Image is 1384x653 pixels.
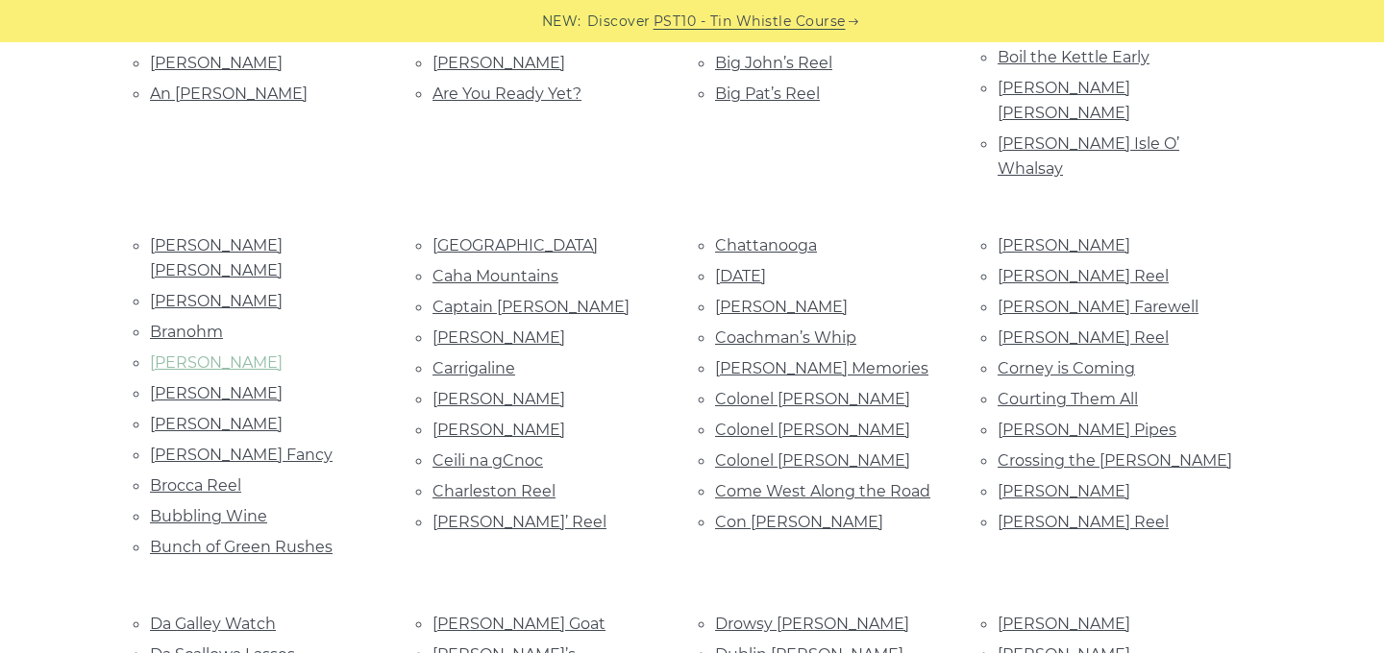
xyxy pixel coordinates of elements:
a: [PERSON_NAME] [432,54,565,72]
a: Caha Mountains [432,267,558,285]
a: Captain [PERSON_NAME] [432,298,630,316]
a: [PERSON_NAME] [PERSON_NAME] [998,79,1130,122]
a: [PERSON_NAME] Reel [998,328,1169,347]
a: Big John’s Reel [715,54,832,72]
a: [PERSON_NAME] Pipes [998,421,1176,439]
a: Come West Along the Road [715,482,930,500]
a: Boil the Kettle Early [998,48,1149,66]
a: [PERSON_NAME] Reel [998,267,1169,285]
a: Branohm [150,323,223,341]
a: [PERSON_NAME] [PERSON_NAME] [150,236,283,279]
a: Con [PERSON_NAME] [715,513,883,531]
a: Colonel [PERSON_NAME] [715,421,910,439]
a: Courting Them All [998,390,1138,408]
a: Chattanooga [715,236,817,254]
a: [PERSON_NAME] Farewell [998,298,1199,316]
a: [PERSON_NAME] [150,353,283,372]
a: [PERSON_NAME] [150,54,283,72]
span: NEW: [542,11,581,33]
a: Coachman’s Whip [715,328,856,347]
a: [PERSON_NAME] [998,615,1130,633]
a: PST10 - Tin Whistle Course [654,11,846,33]
a: [PERSON_NAME] Fancy [150,446,333,464]
a: Ceili na gCnoc [432,451,543,470]
a: [PERSON_NAME] [998,236,1130,254]
a: Big Pat’s Reel [715,85,820,103]
a: [PERSON_NAME]’ Reel [432,513,606,531]
a: [PERSON_NAME] [432,390,565,408]
a: [PERSON_NAME] [150,415,283,433]
a: [PERSON_NAME] [998,482,1130,500]
a: [PERSON_NAME] Reel [998,513,1169,531]
span: Discover [587,11,651,33]
a: Bunch of Green Rushes [150,538,333,556]
a: Colonel [PERSON_NAME] [715,390,910,408]
a: Carrigaline [432,359,515,377]
a: Are You Ready Yet? [432,85,581,103]
a: [PERSON_NAME] [150,384,283,402]
a: [DATE] [715,267,766,285]
a: Bubbling Wine [150,507,267,525]
a: [PERSON_NAME] Memories [715,359,928,377]
a: [PERSON_NAME] [432,328,565,347]
a: Charleston Reel [432,482,556,500]
a: Crossing the [PERSON_NAME] [998,451,1232,470]
a: [PERSON_NAME] [432,421,565,439]
a: [PERSON_NAME] [150,292,283,310]
a: Da Galley Watch [150,615,276,633]
a: Corney is Coming [998,359,1135,377]
a: Brocca Reel [150,476,241,495]
a: [PERSON_NAME] Isle O’ Whalsay [998,134,1179,178]
a: [PERSON_NAME] [715,298,848,316]
a: [PERSON_NAME] Goat [432,615,605,633]
a: Drowsy [PERSON_NAME] [715,615,909,633]
a: Colonel [PERSON_NAME] [715,451,910,470]
a: [GEOGRAPHIC_DATA] [432,236,598,254]
a: An [PERSON_NAME] [150,85,308,103]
